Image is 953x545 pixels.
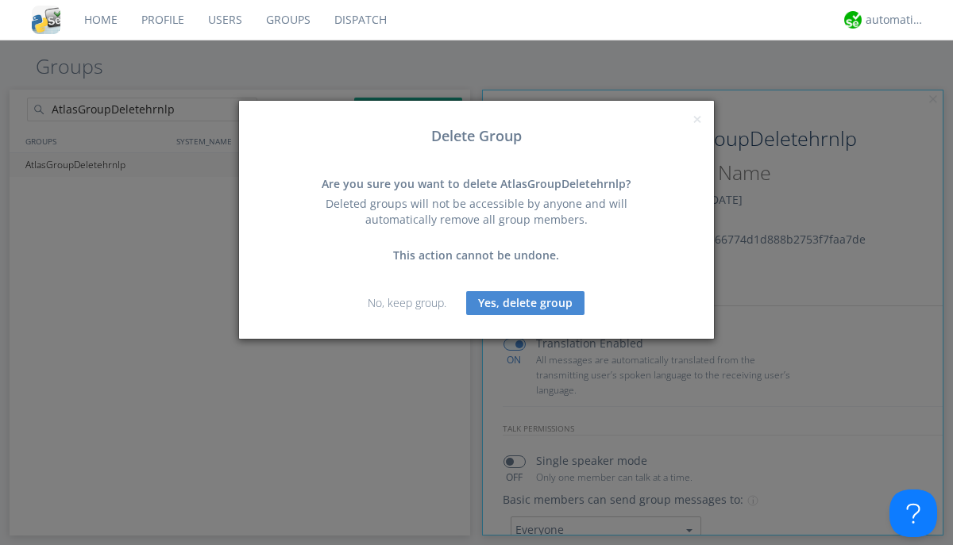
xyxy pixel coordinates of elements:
[32,6,60,34] img: cddb5a64eb264b2086981ab96f4c1ba7
[693,108,702,130] span: ×
[866,12,925,28] div: automation+atlas
[306,196,647,228] div: Deleted groups will not be accessible by anyone and will automatically remove all group members.
[306,248,647,263] div: This action cannot be undone.
[251,129,702,144] h3: Delete Group
[466,291,585,315] button: Yes, delete group
[368,295,446,310] a: No, keep group.
[844,11,862,29] img: d2d01cd9b4174d08988066c6d424eccd
[306,176,647,192] div: Are you sure you want to delete AtlasGroupDeletehrnlp?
